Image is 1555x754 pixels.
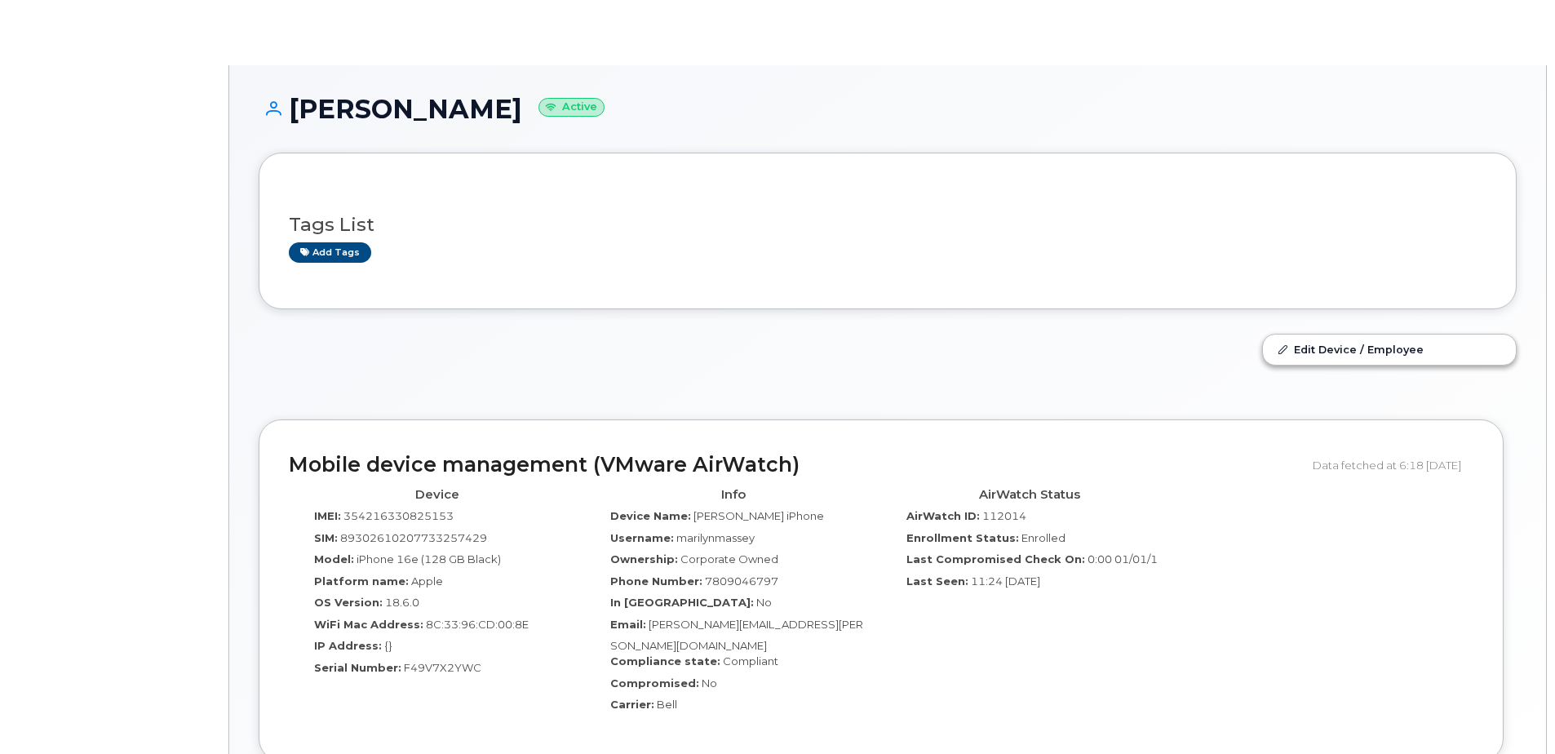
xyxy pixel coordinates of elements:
[610,530,674,546] label: Username:
[597,488,869,502] h4: Info
[610,595,754,610] label: In [GEOGRAPHIC_DATA]:
[404,661,481,674] span: F49V7X2YWC
[1021,531,1065,544] span: Enrolled
[289,454,1300,477] h2: Mobile device management (VMware AirWatch)
[1263,335,1516,364] a: Edit Device / Employee
[893,488,1165,502] h4: AirWatch Status
[680,552,778,565] span: Corporate Owned
[971,574,1040,588] span: 11:24 [DATE]
[610,618,863,653] span: [PERSON_NAME][EMAIL_ADDRESS][PERSON_NAME][DOMAIN_NAME]
[340,531,487,544] span: 89302610207733257429
[610,508,691,524] label: Device Name:
[384,639,392,652] span: {}
[314,574,409,589] label: Platform name:
[411,574,443,588] span: Apple
[314,660,401,676] label: Serial Number:
[906,574,968,589] label: Last Seen:
[301,488,573,502] h4: Device
[314,617,423,632] label: WiFi Mac Address:
[1088,552,1158,565] span: 0:00 01/01/1
[314,508,341,524] label: IMEI:
[676,531,755,544] span: marilynmassey
[693,509,824,522] span: [PERSON_NAME] iPhone
[702,676,717,690] span: No
[610,697,654,712] label: Carrier:
[657,698,677,711] span: Bell
[343,509,454,522] span: 354216330825153
[538,98,605,117] small: Active
[289,242,371,263] a: Add tags
[289,215,1486,235] h3: Tags List
[610,552,678,567] label: Ownership:
[723,654,778,668] span: Compliant
[314,638,382,654] label: IP Address:
[610,617,646,632] label: Email:
[610,654,720,669] label: Compliance state:
[357,552,501,565] span: iPhone 16e (128 GB Black)
[982,509,1026,522] span: 112014
[314,552,354,567] label: Model:
[610,676,699,691] label: Compromised:
[705,574,778,588] span: 7809046797
[906,552,1085,567] label: Last Compromised Check On:
[426,618,529,631] span: 8C:33:96:CD:00:8E
[906,508,980,524] label: AirWatch ID:
[259,95,1517,123] h1: [PERSON_NAME]
[756,596,772,609] span: No
[1313,450,1473,481] div: Data fetched at 6:18 [DATE]
[906,530,1019,546] label: Enrollment Status:
[610,574,702,589] label: Phone Number:
[314,530,338,546] label: SIM:
[314,595,383,610] label: OS Version:
[385,596,419,609] span: 18.6.0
